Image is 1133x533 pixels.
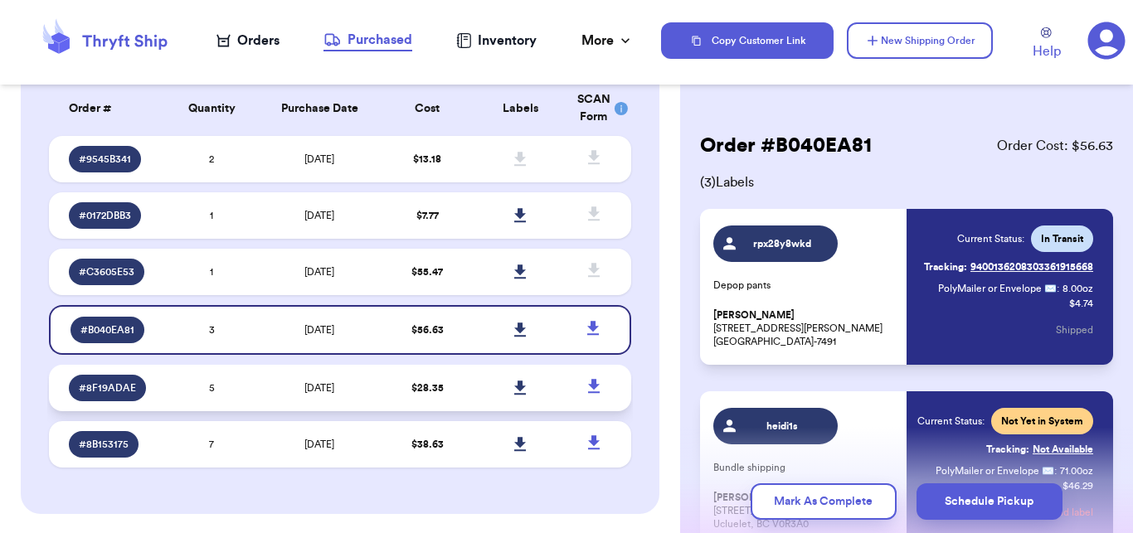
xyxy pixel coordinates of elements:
[713,308,897,348] p: [STREET_ADDRESS][PERSON_NAME] [GEOGRAPHIC_DATA]-7491
[49,81,165,136] th: Order #
[1069,297,1093,310] p: $ 4.74
[997,136,1113,156] span: Order Cost: $ 56.63
[661,22,834,59] button: Copy Customer Link
[381,81,474,136] th: Cost
[577,91,611,126] div: SCAN Form
[1041,232,1083,245] span: In Transit
[751,483,897,520] button: Mark As Complete
[165,81,258,136] th: Quantity
[209,383,215,393] span: 5
[411,383,444,393] span: $ 28.35
[323,30,412,51] a: Purchased
[411,325,444,335] span: $ 56.63
[938,283,1057,293] span: PolyMailer or Envelope ✉️
[743,419,822,433] span: heidi1s
[917,483,1062,520] button: Schedule Pickup
[304,325,334,335] span: [DATE]
[456,31,537,51] a: Inventory
[210,211,213,220] span: 1
[1056,312,1093,348] button: Shipped
[210,267,213,277] span: 1
[304,154,334,164] span: [DATE]
[79,209,131,222] span: # 0172DBB3
[847,22,993,59] button: New Shipping Order
[79,438,129,451] span: # 8B153175
[924,260,967,274] span: Tracking:
[1060,464,1093,477] span: 71.00 oz
[79,153,131,166] span: # 9545B341
[700,172,1113,192] span: ( 3 ) Labels
[1033,27,1061,61] a: Help
[304,211,334,220] span: [DATE]
[323,30,412,50] div: Purchased
[581,31,634,51] div: More
[986,443,1029,456] span: Tracking:
[1033,41,1061,61] span: Help
[304,267,334,277] span: [DATE]
[1054,464,1057,477] span: :
[209,325,215,335] span: 3
[743,237,822,250] span: rpx28y8wkd
[216,31,280,51] a: Orders
[258,81,381,136] th: Purchase Date
[936,466,1054,476] span: PolyMailer or Envelope ✉️
[1001,414,1083,428] span: Not Yet in System
[304,383,334,393] span: [DATE]
[924,254,1093,280] a: Tracking:9400136208303361915668
[986,436,1093,463] a: Tracking:Not Available
[713,309,795,322] span: [PERSON_NAME]
[474,81,566,136] th: Labels
[209,439,214,449] span: 7
[80,323,134,337] span: # B040EA81
[411,267,443,277] span: $ 55.47
[957,232,1024,245] span: Current Status:
[917,414,985,428] span: Current Status:
[416,211,439,220] span: $ 7.77
[304,439,334,449] span: [DATE]
[413,154,441,164] span: $ 13.18
[1057,282,1059,295] span: :
[713,461,897,474] p: Bundle shipping
[209,154,214,164] span: 2
[411,439,444,449] span: $ 38.63
[79,381,136,395] span: # 8F19ADAE
[700,133,872,159] h2: Order # B040EA81
[713,279,897,292] p: Depop pants
[1062,282,1093,295] span: 8.00 oz
[79,265,134,279] span: # C3605E53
